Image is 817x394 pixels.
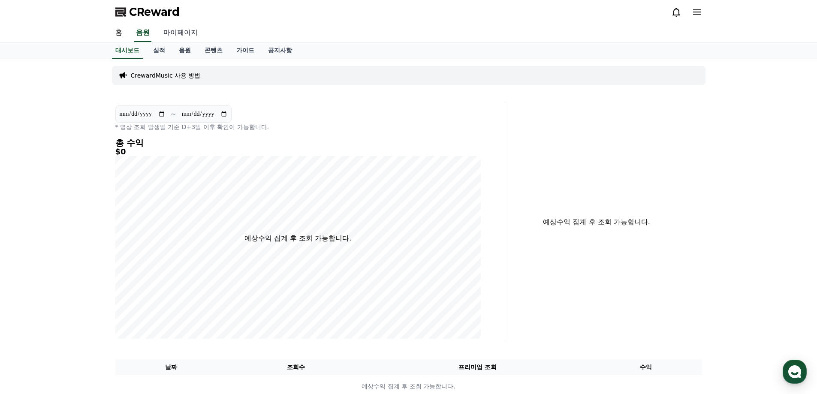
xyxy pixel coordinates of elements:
[229,42,261,59] a: 가이드
[244,233,351,244] p: 예상수익 집계 후 조회 가능합니다.
[129,5,180,19] span: CReward
[115,147,481,156] h5: $0
[134,24,151,42] a: 음원
[131,71,201,80] a: CrewardMusic 사용 방법
[171,109,176,119] p: ~
[115,5,180,19] a: CReward
[261,42,299,59] a: 공지사항
[3,272,57,293] a: 홈
[116,382,702,391] p: 예상수익 집계 후 조회 가능합니다.
[27,285,32,292] span: 홈
[57,272,111,293] a: 대화
[115,359,227,375] th: 날짜
[157,24,205,42] a: 마이페이지
[111,272,165,293] a: 설정
[512,217,681,227] p: 예상수익 집계 후 조회 가능합니다.
[227,359,365,375] th: 조회수
[115,138,481,147] h4: 총 수익
[146,42,172,59] a: 실적
[109,24,129,42] a: 홈
[78,285,89,292] span: 대화
[115,123,481,131] p: * 영상 조회 발생일 기준 D+3일 이후 확인이 가능합니다.
[133,285,143,292] span: 설정
[112,42,143,59] a: 대시보드
[198,42,229,59] a: 콘텐츠
[365,359,590,375] th: 프리미엄 조회
[590,359,702,375] th: 수익
[172,42,198,59] a: 음원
